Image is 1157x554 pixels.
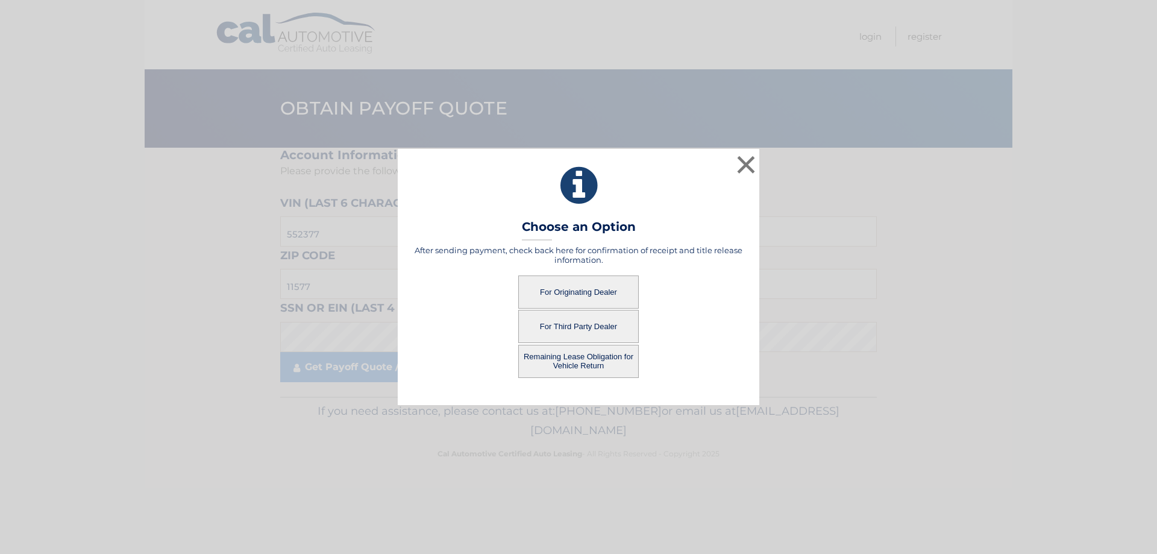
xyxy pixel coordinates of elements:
button: Remaining Lease Obligation for Vehicle Return [518,345,639,378]
button: × [734,153,758,177]
h3: Choose an Option [522,219,636,241]
button: For Third Party Dealer [518,310,639,343]
h5: After sending payment, check back here for confirmation of receipt and title release information. [413,245,744,265]
button: For Originating Dealer [518,275,639,309]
